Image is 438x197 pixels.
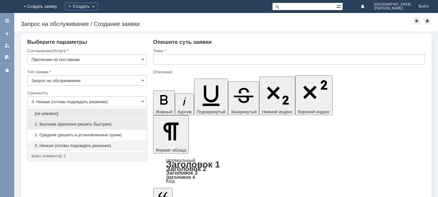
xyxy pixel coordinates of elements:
[295,75,333,115] button: Верхний индекс
[153,158,425,183] div: Формат абзаца
[197,109,225,114] span: Подчеркнутый
[31,122,142,127] span: 1. Высокая (критично решить быстрее)
[166,178,175,184] a: Код
[31,132,142,138] span: 2. Средняя (решить в установленные сроки)
[2,29,12,39] a: Создать заявку
[2,40,12,51] a: Мои заявки
[153,70,424,74] div: Описание
[31,154,142,159] div: всего элементов: 3
[166,165,207,172] a: Заголовок 2
[156,109,173,114] span: Жирный
[194,79,228,115] button: Подчеркнутый
[298,109,330,114] span: Верхний индекс
[177,109,191,114] span: Курсив
[31,111,142,116] span: [не указано]
[2,52,12,62] a: Мои согласования
[166,159,220,169] a: Заголовок 1
[65,3,98,10] div: Создать
[262,109,293,114] span: Нижний индекс
[259,77,295,115] button: Нижний индекс
[153,91,175,115] button: Жирный
[27,91,145,95] div: Срочность
[423,17,431,25] div: Сделать домашней страницей
[413,17,420,25] div: Добавить в избранное
[21,21,413,27] div: Запрос на обслуживание / Создание заявки
[156,148,186,153] span: Формат абзаца
[153,39,212,45] span: Опишите суть заявки
[153,49,424,53] div: Тема
[153,115,189,154] button: Формат абзаца
[231,109,257,114] span: Зачеркнутый
[166,157,195,163] a: Нормальный
[336,3,343,9] span: Расширенный поиск
[27,70,145,74] div: Тип заявки
[166,174,195,180] a: Заголовок 4
[228,81,259,115] button: Зачеркнутый
[175,93,194,115] button: Курсив
[374,6,411,10] span: [PERSON_NAME]
[31,143,142,148] span: 3. Низкая (готовы подождать решение)
[27,39,87,45] span: Выберите параметры
[27,49,145,53] div: Соглашение/Услуга
[166,170,198,176] a: Заголовок 3
[374,3,411,6] span: [GEOGRAPHIC_DATA]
